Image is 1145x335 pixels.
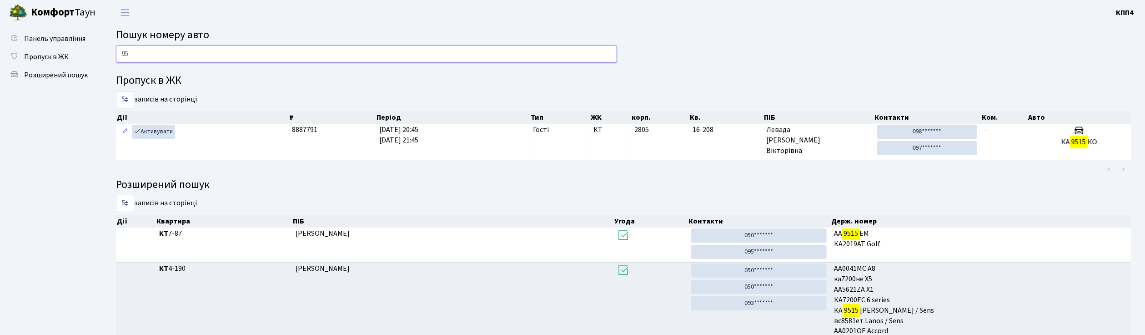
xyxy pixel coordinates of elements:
[132,125,175,139] a: Активувати
[292,215,613,228] th: ПІБ
[1116,8,1134,18] b: КПП4
[159,228,168,239] b: КТ
[159,228,288,239] span: 7-87
[31,5,95,20] span: Таун
[689,111,763,124] th: Кв.
[296,264,350,274] span: [PERSON_NAME]
[693,125,759,135] span: 16-208
[116,91,134,108] select: записів на сторінці
[116,195,134,212] select: записів на сторінці
[593,125,628,135] span: КТ
[984,125,987,135] span: -
[9,4,27,22] img: logo.png
[116,91,197,108] label: записів на сторінці
[116,46,617,63] input: Пошук
[831,215,1132,228] th: Держ. номер
[1070,136,1087,148] mark: 9515
[533,125,549,135] span: Гості
[1116,7,1134,18] a: КПП4
[1031,138,1128,147] h5: КА КО
[116,74,1131,87] h4: Пропуск в ЖК
[842,227,859,240] mark: 9515
[834,228,1128,249] span: АА ЕМ КА2019АТ Golf
[116,111,289,124] th: Дії
[159,264,288,274] span: 4-190
[613,215,688,228] th: Угода
[5,30,95,48] a: Панель управління
[292,125,317,135] span: 8887791
[116,27,209,43] span: Пошук номеру авто
[116,215,156,228] th: Дії
[156,215,292,228] th: Квартира
[631,111,689,124] th: корп.
[24,52,69,62] span: Пропуск в ЖК
[5,48,95,66] a: Пропуск в ЖК
[379,125,418,145] span: [DATE] 20:45 [DATE] 21:45
[634,125,649,135] span: 2805
[114,5,136,20] button: Переключити навігацію
[116,178,1131,192] h4: Розширений пошук
[763,111,874,124] th: ПІБ
[590,111,631,124] th: ЖК
[296,228,350,239] span: [PERSON_NAME]
[981,111,1028,124] th: Ком.
[530,111,590,124] th: Тип
[376,111,530,124] th: Період
[31,5,75,20] b: Комфорт
[116,195,197,212] label: записів на сторінці
[767,125,870,156] span: Левада [PERSON_NAME] Вікторівна
[1028,111,1132,124] th: Авто
[24,34,85,44] span: Панель управління
[5,66,95,84] a: Розширений пошук
[159,264,168,274] b: КТ
[874,111,981,124] th: Контакти
[843,304,860,317] mark: 9515
[120,125,131,139] a: Редагувати
[289,111,376,124] th: #
[24,70,88,80] span: Розширений пошук
[688,215,831,228] th: Контакти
